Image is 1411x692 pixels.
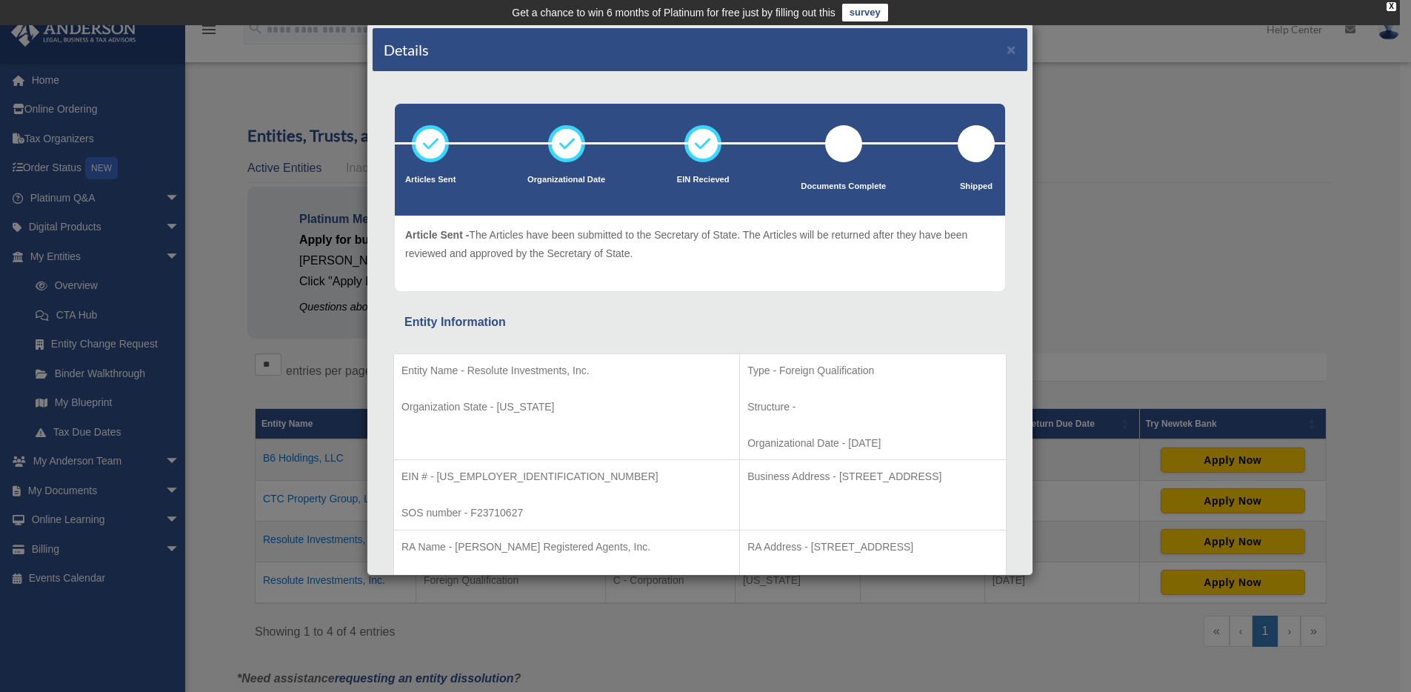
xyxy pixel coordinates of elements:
p: SOS number - F23710627 [401,504,732,522]
span: Article Sent - [405,229,469,241]
p: Nominee Info - false [747,574,998,593]
h4: Details [384,39,429,60]
p: Shipped [958,179,995,194]
p: Tax Matter Representative - C - Corporation [401,574,732,593]
p: Business Address - [STREET_ADDRESS] [747,468,998,486]
p: Articles Sent [405,173,456,187]
p: Organization State - [US_STATE] [401,398,732,416]
p: Structure - [747,398,998,416]
p: RA Name - [PERSON_NAME] Registered Agents, Inc. [401,538,732,556]
div: close [1387,2,1396,11]
p: The Articles have been submitted to the Secretary of State. The Articles will be returned after t... [405,226,995,262]
p: Type - Foreign Qualification [747,362,998,380]
p: EIN Recieved [677,173,730,187]
p: Entity Name - Resolute Investments, Inc. [401,362,732,380]
button: × [1007,41,1016,57]
p: RA Address - [STREET_ADDRESS] [747,538,998,556]
p: Organizational Date - [DATE] [747,434,998,453]
p: EIN # - [US_EMPLOYER_IDENTIFICATION_NUMBER] [401,468,732,486]
a: survey [842,4,888,21]
p: Documents Complete [801,179,886,194]
p: Organizational Date [527,173,605,187]
div: Entity Information [404,312,995,333]
div: Get a chance to win 6 months of Platinum for free just by filling out this [512,4,835,21]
